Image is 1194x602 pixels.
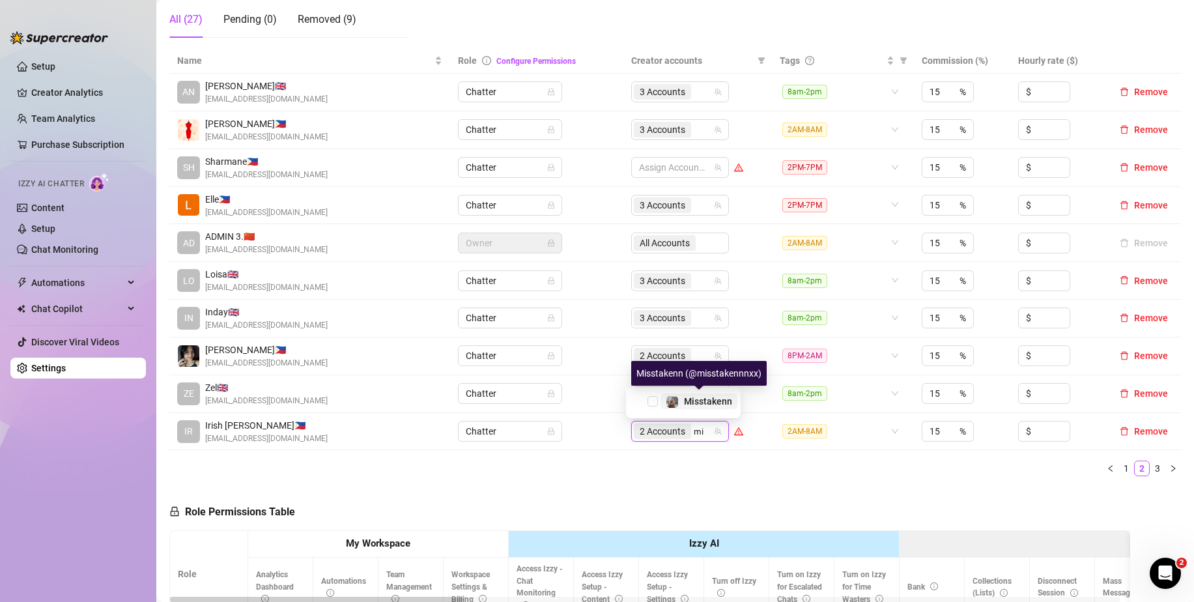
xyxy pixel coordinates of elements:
a: Discover Viral Videos [31,337,119,347]
button: Remove [1115,348,1173,364]
span: Sharmane 🇵🇭 [205,154,328,169]
span: info-circle [717,589,725,597]
span: Remove [1134,426,1168,437]
span: filter [755,51,768,70]
span: Inday 🇬🇧 [205,305,328,319]
span: 3 Accounts [640,85,685,99]
span: [EMAIL_ADDRESS][DOMAIN_NAME] [205,131,328,143]
span: lock [547,201,555,209]
a: Chat Monitoring [31,244,98,255]
div: Misstakenn (@misstakennnxx) [631,361,767,386]
span: [EMAIL_ADDRESS][DOMAIN_NAME] [205,357,328,369]
span: Remove [1134,388,1168,399]
li: 1 [1118,461,1134,476]
span: Chatter [466,195,554,215]
span: [EMAIL_ADDRESS][DOMAIN_NAME] [205,93,328,106]
span: ZE [184,386,194,401]
a: Team Analytics [31,113,95,124]
span: Chat Copilot [31,298,124,319]
button: Remove [1115,197,1173,213]
span: Izzy AI Chatter [18,178,84,190]
span: question-circle [805,56,814,65]
button: Remove [1115,386,1173,401]
iframe: Intercom live chat [1150,558,1181,589]
span: AN [182,85,195,99]
span: ADMIN 3. 🇨🇳 [205,229,328,244]
span: left [1107,465,1115,472]
span: 2 Accounts [634,348,691,364]
span: lock [547,239,555,247]
span: Name [177,53,432,68]
span: delete [1120,201,1129,210]
span: Remove [1134,87,1168,97]
span: Chatter [466,384,554,403]
span: Automations [321,577,366,598]
span: team [714,314,722,322]
span: lock [547,126,555,134]
span: Chatter [466,82,554,102]
th: Hourly rate ($) [1010,48,1107,74]
span: Chatter [466,271,554,291]
span: [EMAIL_ADDRESS][DOMAIN_NAME] [205,319,328,332]
img: logo-BBDzfeDw.svg [10,31,108,44]
span: 3 Accounts [640,311,685,325]
span: Role [458,55,477,66]
strong: My Workspace [346,537,410,549]
span: Disconnect Session [1038,577,1078,598]
span: [PERSON_NAME] 🇵🇭 [205,343,328,357]
button: Remove [1115,235,1173,251]
span: 8PM-2AM [782,349,827,363]
button: Remove [1115,122,1173,137]
span: 2AM-8AM [782,122,827,137]
span: Bank [907,582,938,592]
span: 8am-2pm [782,85,827,99]
span: 2PM-7PM [782,160,827,175]
span: right [1169,465,1177,472]
li: Next Page [1165,461,1181,476]
span: 3 Accounts [634,273,691,289]
a: 1 [1119,461,1133,476]
span: Chatter [466,158,554,177]
span: 2 Accounts [634,423,691,439]
span: LO [183,274,195,288]
h5: Role Permissions Table [169,504,295,520]
span: Remove [1134,276,1168,286]
span: 2 Accounts [640,349,685,363]
span: Elle 🇵🇭 [205,192,328,207]
span: lock [547,390,555,397]
img: Joyce [178,345,199,367]
span: [EMAIL_ADDRESS][DOMAIN_NAME] [205,207,328,219]
span: 2PM-7PM [782,198,827,212]
span: 3 Accounts [640,274,685,288]
span: Creator accounts [631,53,752,68]
span: info-circle [482,56,491,65]
button: left [1103,461,1118,476]
button: Remove [1115,273,1173,289]
span: Remove [1134,200,1168,210]
span: delete [1120,427,1129,436]
span: filter [900,57,907,64]
span: Remove [1134,313,1168,323]
a: Content [31,203,64,213]
span: Chatter [466,422,554,441]
span: delete [1120,87,1129,96]
span: Zel 🇬🇧 [205,380,328,395]
span: 3 Accounts [640,198,685,212]
img: Chat Copilot [17,304,25,313]
a: Settings [31,363,66,373]
li: 2 [1134,461,1150,476]
div: All (27) [169,12,203,27]
span: 3 Accounts [640,122,685,137]
img: AI Chatter [89,173,109,192]
span: Remove [1134,124,1168,135]
span: Chatter [466,120,554,139]
span: 8am-2pm [782,386,827,401]
span: [EMAIL_ADDRESS][DOMAIN_NAME] [205,244,328,256]
button: Remove [1115,423,1173,439]
span: warning [734,427,743,436]
span: Turn off Izzy [712,577,756,598]
span: team [714,352,722,360]
span: [EMAIL_ADDRESS][DOMAIN_NAME] [205,395,328,407]
button: Remove [1115,310,1173,326]
span: info-circle [930,582,938,590]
